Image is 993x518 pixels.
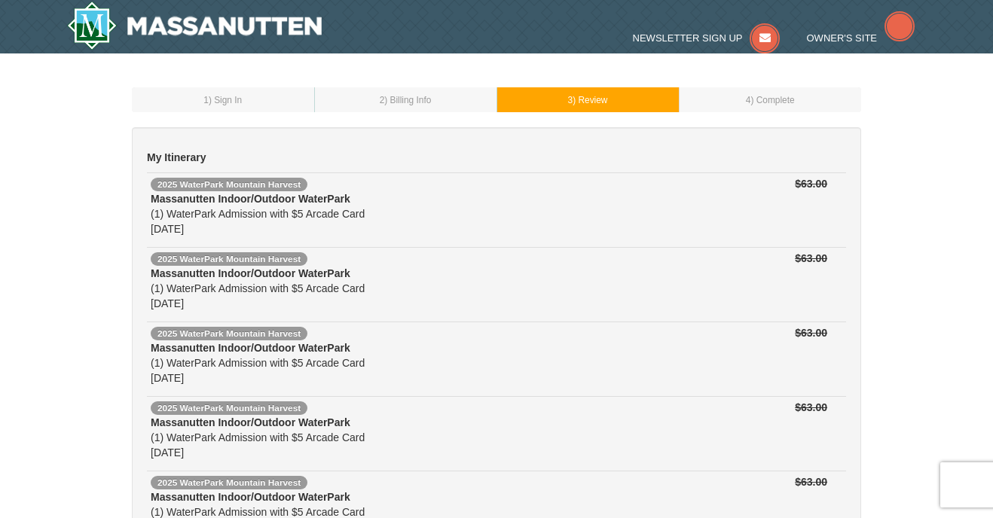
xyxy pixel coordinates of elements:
span: ) Billing Info [384,95,431,105]
span: 2025 WaterPark Mountain Harvest [151,252,307,266]
a: Newsletter Sign Up [633,32,781,44]
strong: Massanutten Indoor/Outdoor WaterPark [151,491,350,503]
strike: $63.00 [795,252,827,264]
strike: $63.00 [795,327,827,339]
div: (1) WaterPark Admission with $5 Arcade Card [DATE] [151,340,606,385]
a: Massanutten Resort [67,2,322,50]
strong: Massanutten Indoor/Outdoor WaterPark [151,416,350,428]
span: ) Complete [750,95,794,105]
strong: Massanutten Indoor/Outdoor WaterPark [151,193,350,205]
small: 3 [568,95,608,105]
span: Owner's Site [807,32,878,44]
small: 4 [746,95,795,105]
span: 2025 WaterPark Mountain Harvest [151,178,307,191]
span: 2025 WaterPark Mountain Harvest [151,476,307,489]
strike: $63.00 [795,476,827,488]
strike: $63.00 [795,178,827,190]
small: 2 [380,95,432,105]
span: ) Sign In [209,95,242,105]
small: 1 [203,95,242,105]
img: Massanutten Resort Logo [67,2,322,50]
span: 2025 WaterPark Mountain Harvest [151,401,307,415]
span: 2025 WaterPark Mountain Harvest [151,327,307,340]
span: ) Review [573,95,607,105]
span: Newsletter Sign Up [633,32,743,44]
strong: Massanutten Indoor/Outdoor WaterPark [151,267,350,279]
strike: $63.00 [795,401,827,413]
div: (1) WaterPark Admission with $5 Arcade Card [DATE] [151,191,606,236]
strong: Massanutten Indoor/Outdoor WaterPark [151,342,350,354]
div: (1) WaterPark Admission with $5 Arcade Card [DATE] [151,415,606,460]
a: Owner's Site [807,32,915,44]
div: (1) WaterPark Admission with $5 Arcade Card [DATE] [151,266,606,311]
h5: My Itinerary [147,150,846,165]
